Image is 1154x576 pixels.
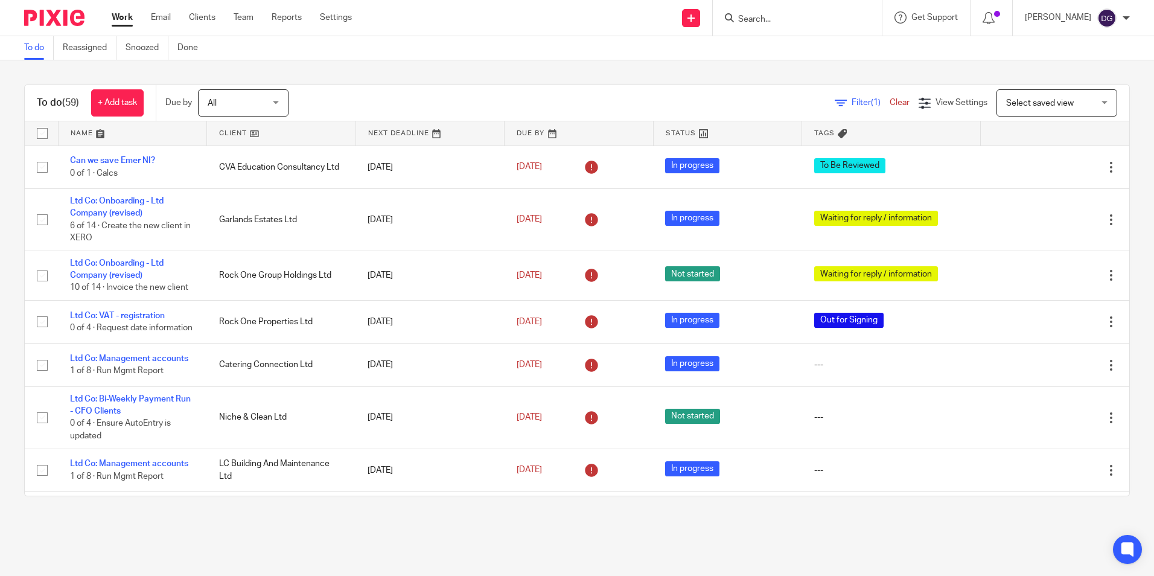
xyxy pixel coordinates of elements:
[207,386,356,449] td: Niche & Clean Ltd
[517,163,542,171] span: [DATE]
[665,158,719,173] span: In progress
[911,13,958,22] span: Get Support
[70,420,171,441] span: 0 of 4 · Ensure AutoEntry is updated
[665,266,720,281] span: Not started
[665,211,719,226] span: In progress
[234,11,253,24] a: Team
[207,344,356,386] td: Catering Connection Ltd
[177,36,207,60] a: Done
[189,11,215,24] a: Clients
[814,130,835,136] span: Tags
[207,449,356,491] td: LC Building And Maintenance Ltd
[665,409,720,424] span: Not started
[890,98,910,107] a: Clear
[814,211,938,226] span: Waiting for reply / information
[63,36,116,60] a: Reassigned
[814,359,969,371] div: ---
[207,146,356,188] td: CVA Education Consultancy Ltd
[814,266,938,281] span: Waiting for reply / information
[355,344,505,386] td: [DATE]
[70,472,164,481] span: 1 of 8 · Run Mgmt Report
[814,313,884,328] span: Out for Signing
[355,188,505,251] td: [DATE]
[70,367,164,376] span: 1 of 8 · Run Mgmt Report
[112,11,133,24] a: Work
[24,36,54,60] a: To do
[355,300,505,343] td: [DATE]
[517,413,542,421] span: [DATE]
[814,411,969,423] div: ---
[70,169,118,178] span: 0 of 1 · Calcs
[1097,8,1117,28] img: svg%3E
[355,449,505,491] td: [DATE]
[70,459,188,468] a: Ltd Co: Management accounts
[737,14,846,25] input: Search
[70,284,188,292] span: 10 of 14 · Invoice the new client
[165,97,192,109] p: Due by
[62,98,79,107] span: (59)
[814,158,885,173] span: To Be Reviewed
[272,11,302,24] a: Reports
[517,360,542,369] span: [DATE]
[37,97,79,109] h1: To do
[70,222,191,243] span: 6 of 14 · Create the new client in XERO
[207,491,356,534] td: Rellim Surveyors Ltd
[665,313,719,328] span: In progress
[70,156,155,165] a: Can we save Emer NI?
[355,146,505,188] td: [DATE]
[208,99,217,107] span: All
[207,300,356,343] td: Rock One Properties Ltd
[517,466,542,475] span: [DATE]
[91,89,144,117] a: + Add task
[517,216,542,224] span: [DATE]
[852,98,890,107] span: Filter
[70,197,164,217] a: Ltd Co: Onboarding - Ltd Company (revised)
[355,491,505,534] td: [DATE]
[517,271,542,280] span: [DATE]
[320,11,352,24] a: Settings
[355,386,505,449] td: [DATE]
[24,10,84,26] img: Pixie
[70,395,191,415] a: Ltd Co: Bi-Weekly Payment Run - CFO Clients
[70,312,165,320] a: Ltd Co: VAT - registration
[665,461,719,476] span: In progress
[517,318,542,326] span: [DATE]
[207,188,356,251] td: Garlands Estates Ltd
[70,324,193,332] span: 0 of 4 · Request date information
[665,356,719,371] span: In progress
[814,464,969,476] div: ---
[936,98,987,107] span: View Settings
[151,11,171,24] a: Email
[70,354,188,363] a: Ltd Co: Management accounts
[207,251,356,300] td: Rock One Group Holdings Ltd
[1025,11,1091,24] p: [PERSON_NAME]
[871,98,881,107] span: (1)
[355,251,505,300] td: [DATE]
[70,259,164,280] a: Ltd Co: Onboarding - Ltd Company (revised)
[126,36,168,60] a: Snoozed
[1006,99,1074,107] span: Select saved view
